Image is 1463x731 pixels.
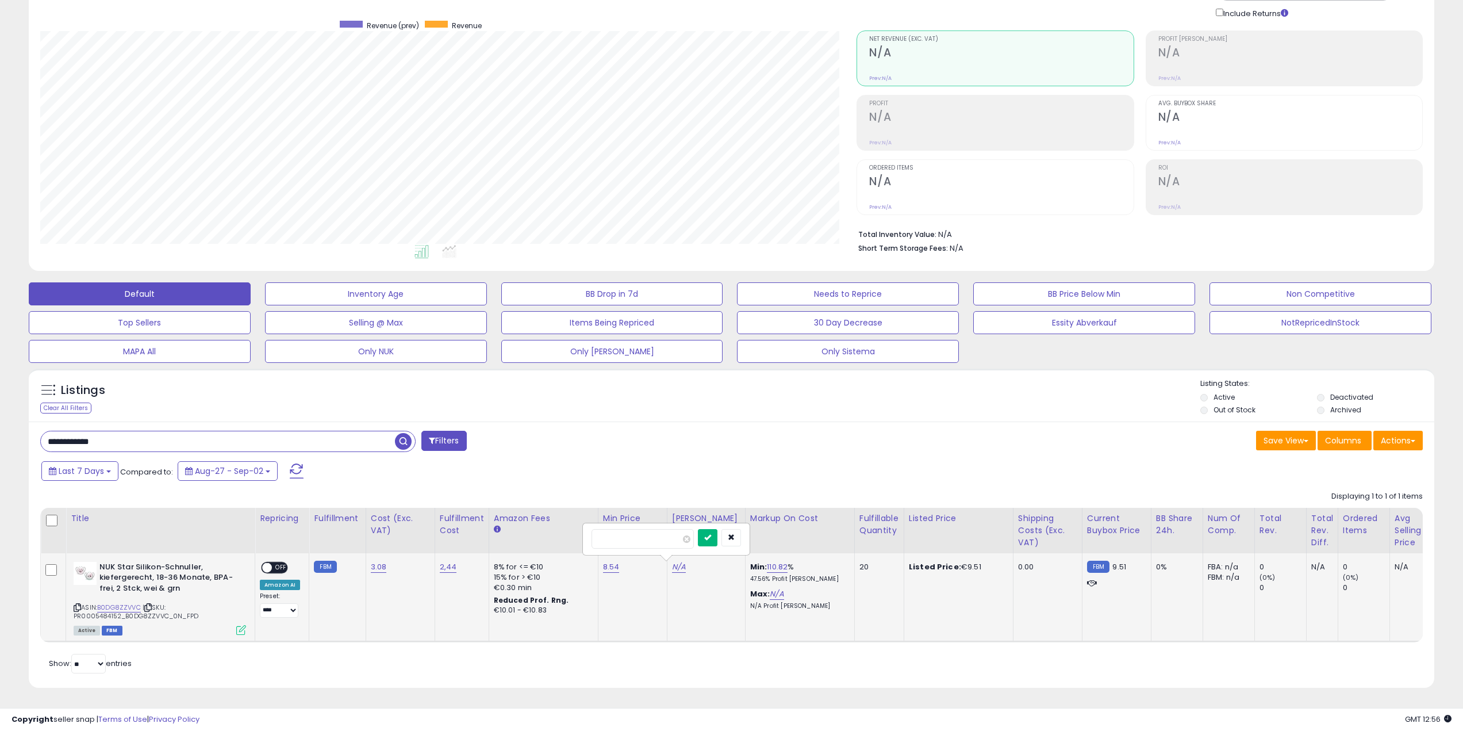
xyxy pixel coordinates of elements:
[909,561,961,572] b: Listed Price:
[29,311,251,334] button: Top Sellers
[767,561,788,573] a: 110.82
[71,512,250,525] div: Title
[494,572,589,583] div: 15% for > €10
[371,561,387,573] a: 3.08
[1158,204,1181,211] small: Prev: N/A
[1330,392,1373,402] label: Deactivated
[973,282,1195,305] button: BB Price Below Min
[869,101,1133,107] span: Profit
[452,21,482,30] span: Revenue
[41,461,118,481] button: Last 7 Days
[260,512,304,525] div: Repricing
[750,602,846,610] p: N/A Profit [PERSON_NAME]
[1087,512,1146,537] div: Current Buybox Price
[494,525,501,535] small: Amazon Fees.
[1018,562,1073,572] div: 0.00
[1343,512,1385,537] div: Ordered Items
[195,465,263,477] span: Aug-27 - Sep-02
[59,465,104,477] span: Last 7 Days
[494,512,593,525] div: Amazon Fees
[1207,6,1302,20] div: Include Returns
[371,512,430,537] div: Cost (Exc. VAT)
[494,606,589,615] div: €10.01 - €10.83
[1158,75,1181,82] small: Prev: N/A
[265,311,487,334] button: Selling @ Max
[973,311,1195,334] button: Essity Abverkauf
[1087,561,1109,573] small: FBM
[745,508,854,553] th: The percentage added to the cost of goods (COGS) that forms the calculator for Min & Max prices.
[737,282,959,305] button: Needs to Reprice
[494,583,589,593] div: €0.30 min
[869,139,892,146] small: Prev: N/A
[1018,512,1077,549] div: Shipping Costs (Exc. VAT)
[909,512,1008,525] div: Listed Price
[1256,431,1316,450] button: Save View
[750,575,846,583] p: 47.56% Profit [PERSON_NAME]
[737,311,959,334] button: 30 Day Decrease
[74,626,100,636] span: All listings currently available for purchase on Amazon
[858,243,948,253] b: Short Term Storage Fees:
[869,165,1133,171] span: Ordered Items
[750,512,850,525] div: Markup on Cost
[909,562,1004,572] div: €9.51
[265,282,487,305] button: Inventory Age
[49,658,132,669] span: Show: entries
[1214,405,1255,415] label: Out of Stock
[1208,512,1250,537] div: Num of Comp.
[260,592,300,618] div: Preset:
[1158,36,1422,43] span: Profit [PERSON_NAME]
[1158,139,1181,146] small: Prev: N/A
[501,311,723,334] button: Items Being Repriced
[440,561,457,573] a: 2,44
[1405,714,1452,725] span: 2025-09-10 12:56 GMT
[74,603,198,620] span: | SKU: PR0005484152_B0DG8ZZVVC_0N_FPD
[1373,431,1423,450] button: Actions
[672,512,740,525] div: [PERSON_NAME]
[1343,573,1359,582] small: (0%)
[74,562,246,634] div: ASIN:
[314,512,360,525] div: Fulfillment
[1209,282,1431,305] button: Non Competitive
[1208,562,1246,572] div: FBA: n/a
[440,512,484,537] div: Fulfillment Cost
[11,714,199,725] div: seller snap | |
[1156,562,1194,572] div: 0%
[672,561,686,573] a: N/A
[178,461,278,481] button: Aug-27 - Sep-02
[97,603,141,613] a: B0DG8ZZVVC
[859,562,895,572] div: 20
[1214,392,1235,402] label: Active
[149,714,199,725] a: Privacy Policy
[260,580,300,590] div: Amazon AI
[1343,583,1389,593] div: 0
[1260,562,1306,572] div: 0
[501,282,723,305] button: BB Drop in 7d
[1200,378,1434,389] p: Listing States:
[1395,512,1437,549] div: Avg Selling Price
[1260,573,1276,582] small: (0%)
[1158,175,1422,190] h2: N/A
[950,243,963,254] span: N/A
[40,403,91,414] div: Clear All Filters
[1325,435,1361,446] span: Columns
[501,340,723,363] button: Only [PERSON_NAME]
[750,562,846,583] div: %
[61,382,105,399] h5: Listings
[603,561,620,573] a: 8.54
[1208,572,1246,583] div: FBM: n/a
[858,227,1414,240] li: N/A
[11,714,53,725] strong: Copyright
[1395,562,1433,572] div: N/A
[603,512,662,525] div: Min Price
[1330,405,1361,415] label: Archived
[1112,561,1126,572] span: 9.51
[421,431,466,451] button: Filters
[102,626,122,636] span: FBM
[1158,165,1422,171] span: ROI
[99,562,239,597] b: NUK Star Silikon-Schnuller, kiefergerecht, 18-36 Monate, BPA-frei, 2 Stck, wei & grn
[367,21,419,30] span: Revenue (prev)
[74,562,97,585] img: 317Tag0oq2L._SL40_.jpg
[1156,512,1198,537] div: BB Share 24h.
[1209,311,1431,334] button: NotRepricedInStock
[1158,110,1422,126] h2: N/A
